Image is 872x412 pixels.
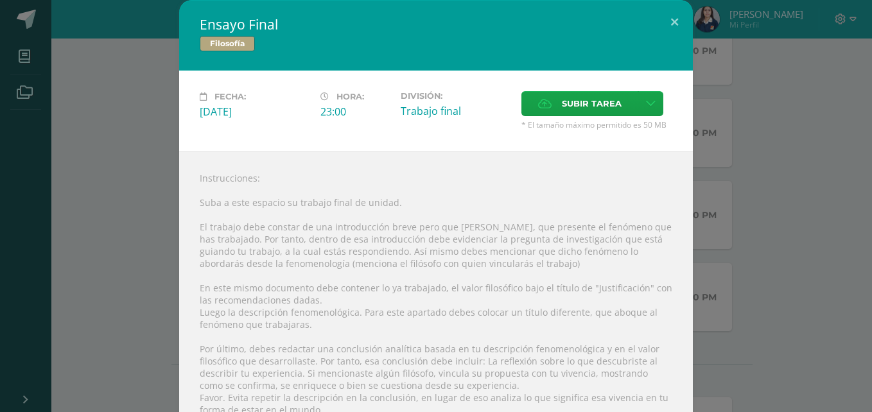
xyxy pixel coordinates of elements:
div: [DATE] [200,105,310,119]
span: Hora: [336,92,364,101]
label: División: [401,91,511,101]
div: Trabajo final [401,104,511,118]
span: Filosofía [200,36,255,51]
span: Fecha: [214,92,246,101]
span: * El tamaño máximo permitido es 50 MB [521,119,672,130]
h2: Ensayo Final [200,15,672,33]
div: 23:00 [320,105,390,119]
span: Subir tarea [562,92,622,116]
